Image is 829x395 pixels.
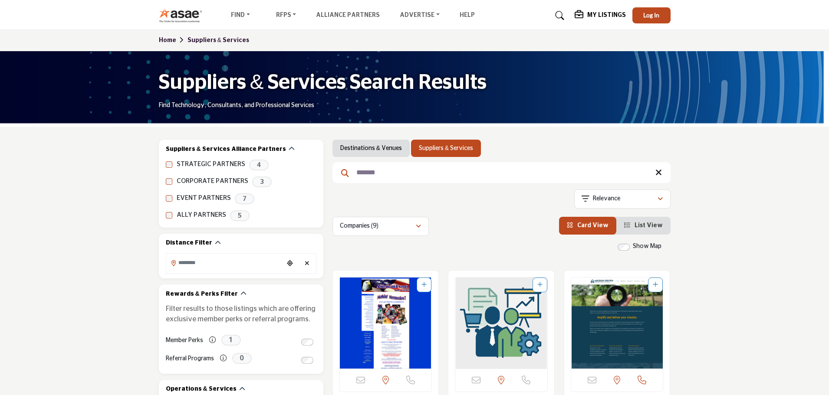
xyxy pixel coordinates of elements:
[332,217,429,236] button: Companies (9)
[616,217,671,235] li: List View
[632,7,671,23] button: Log In
[177,176,248,186] label: CORPORATE PARTNERS
[577,222,609,229] span: Card View
[166,145,286,154] h2: Suppliers & Services Alliance Partners
[159,8,207,23] img: Site Logo
[235,193,254,204] span: 7
[301,255,314,273] div: Clear search location
[653,282,658,288] a: Add To List
[283,255,296,273] div: Choose your current location
[455,277,547,369] img: Global Speakers Agency
[159,69,487,96] h1: Suppliers & Services Search Results
[559,217,616,235] li: Card View
[232,353,252,364] span: 0
[575,10,626,21] div: My Listings
[225,10,256,22] a: Find
[394,10,446,22] a: Advertise
[460,12,475,18] a: Help
[166,255,283,271] input: Search Location
[340,277,432,369] a: Open Listing in new tab
[166,333,203,348] label: Member Perks
[332,162,671,183] input: Search Keyword
[252,176,272,187] span: 3
[301,357,313,364] input: Switch to Referral Programs
[633,242,661,251] label: Show Map
[624,222,663,229] a: View List
[419,144,473,153] a: Suppliers & Services
[537,282,543,288] a: Add To List
[635,222,663,229] span: List View
[166,385,237,394] h2: Operations & Services
[166,290,238,299] h2: Rewards & Perks Filter
[340,277,432,369] img: American Events & Promotions
[177,193,231,203] label: EVENT PARTNERS
[574,189,671,209] button: Relevance
[571,277,663,369] img: Mission Driven
[166,304,316,324] p: Filter results to those listings which are offering exclusive member perks or referral programs.
[547,9,570,23] a: Search
[316,12,380,18] a: Alliance Partners
[221,335,241,346] span: 1
[177,160,245,170] label: STRATEGIC PARTNERS
[340,222,378,231] p: Companies (9)
[188,37,249,43] a: Suppliers & Services
[177,210,226,220] label: ALLY PARTNERS
[166,212,172,219] input: ALLY PARTNERS checkbox
[166,195,172,202] input: EVENT PARTNERS checkbox
[249,160,269,170] span: 4
[166,239,212,248] h2: Distance Filter
[301,339,313,346] input: Switch to Member Perks
[159,37,188,43] a: Home
[270,10,303,22] a: RFPs
[455,277,547,369] a: Open Listing in new tab
[593,195,620,203] p: Relevance
[166,178,172,185] input: CORPORATE PARTNERS checkbox
[159,101,314,110] p: Find Technology, Consultants, and Professional Services
[421,282,427,288] a: Add To List
[567,222,609,229] a: View Card
[230,210,250,221] span: 5
[166,351,214,366] label: Referral Programs
[340,144,402,153] a: Destinations & Venues
[587,11,626,19] h5: My Listings
[643,11,659,19] span: Log In
[571,277,663,369] a: Open Listing in new tab
[166,161,172,168] input: STRATEGIC PARTNERS checkbox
